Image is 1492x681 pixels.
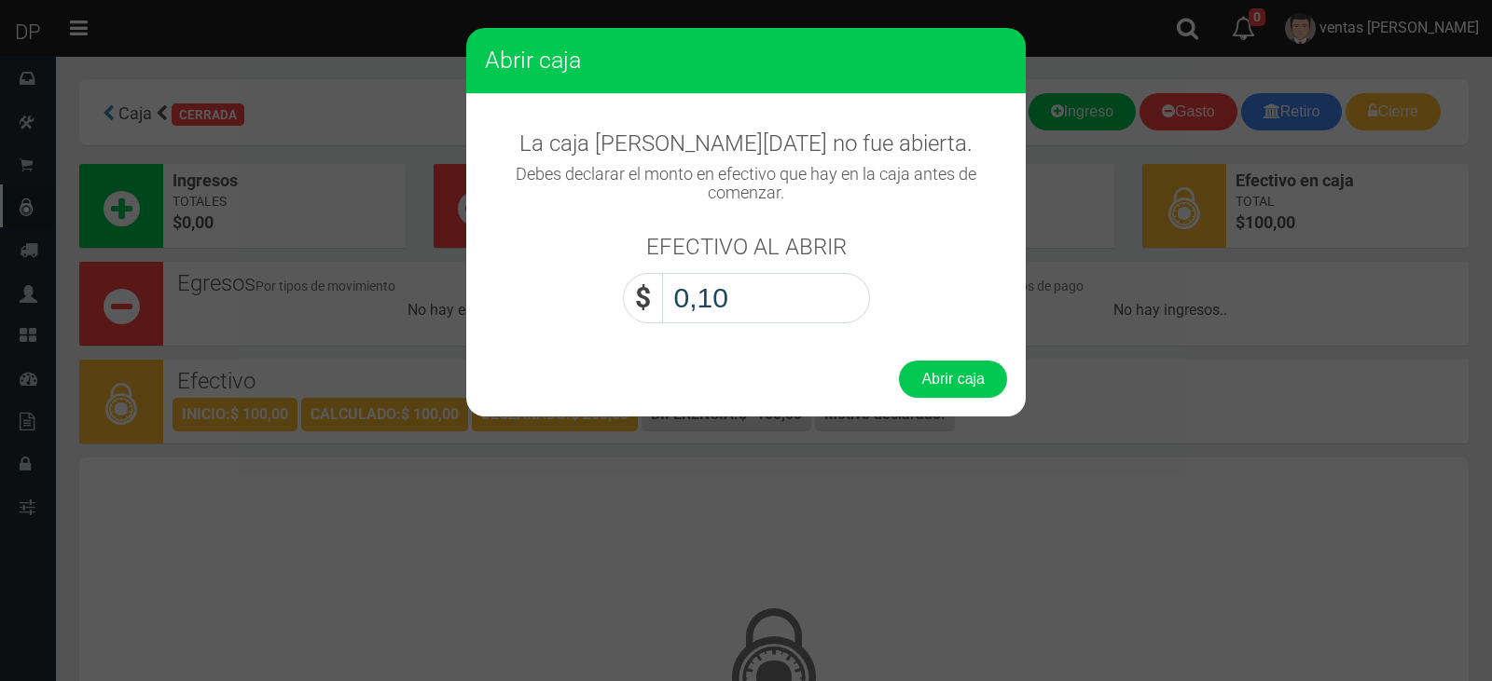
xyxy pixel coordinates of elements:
[485,47,1007,75] h3: Abrir caja
[899,361,1007,398] button: Abrir caja
[646,235,847,259] h3: EFECTIVO AL ABRIR
[485,165,1007,202] h4: Debes declarar el monto en efectivo que hay en la caja antes de comenzar.
[635,281,651,314] strong: $
[485,131,1007,156] h3: La caja [PERSON_NAME][DATE] no fue abierta.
